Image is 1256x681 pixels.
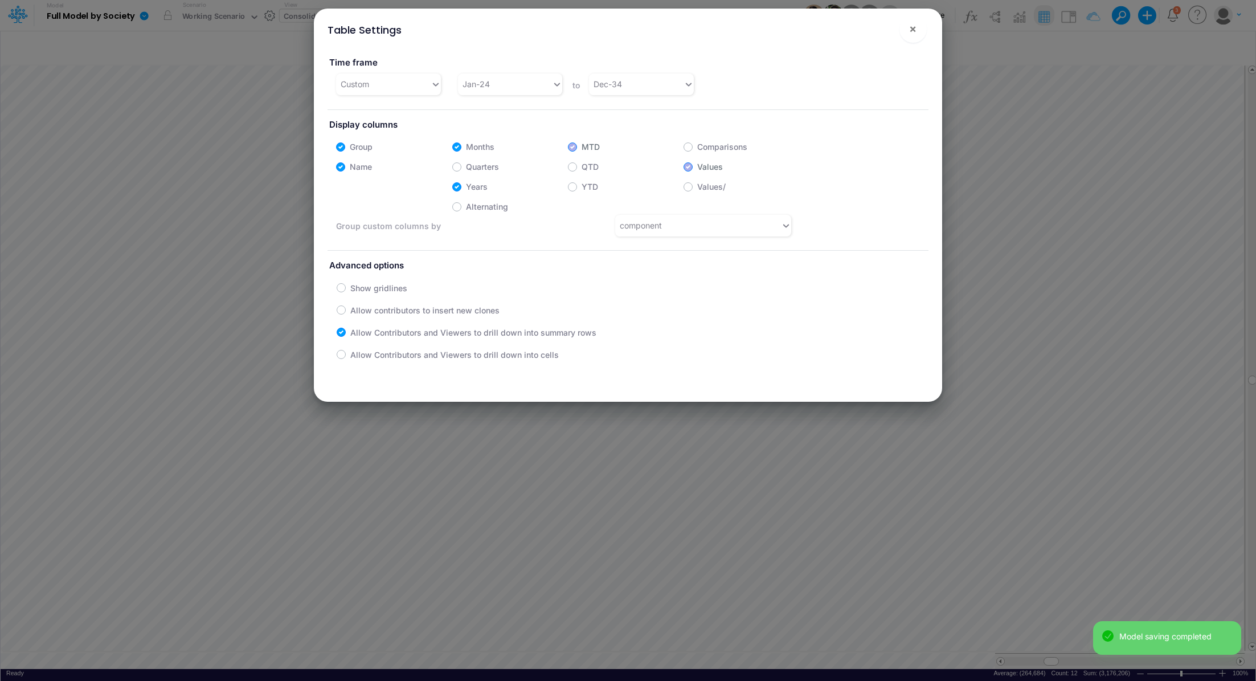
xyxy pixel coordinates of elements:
span: × [909,22,917,35]
label: Years [466,181,488,193]
label: to [571,79,580,91]
label: Display columns [328,115,928,136]
label: Advanced options [328,255,928,276]
label: Values [697,161,723,173]
label: MTD [582,141,600,153]
label: Name [350,161,372,173]
div: Dec-34 [594,78,622,90]
div: Jan-24 [463,78,490,90]
label: Comparisons [697,141,747,153]
div: Model saving completed [1119,630,1232,642]
div: Custom [341,78,369,90]
label: Group custom columns by [336,220,490,232]
div: Table Settings [328,22,402,38]
label: YTD [582,181,598,193]
label: QTD [582,161,599,173]
label: Group [350,141,373,153]
label: Quarters [466,161,499,173]
label: Time frame [328,52,619,74]
label: Allow Contributors and Viewers to drill down into summary rows [350,327,596,339]
label: Allow Contributors and Viewers to drill down into cells [350,349,559,361]
label: Show gridlines [350,282,407,294]
div: component [620,219,662,231]
label: Alternating [466,201,508,213]
label: Values/ [697,181,726,193]
button: Close [899,15,927,43]
label: Allow contributors to insert new clones [350,304,500,316]
label: Months [466,141,494,153]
